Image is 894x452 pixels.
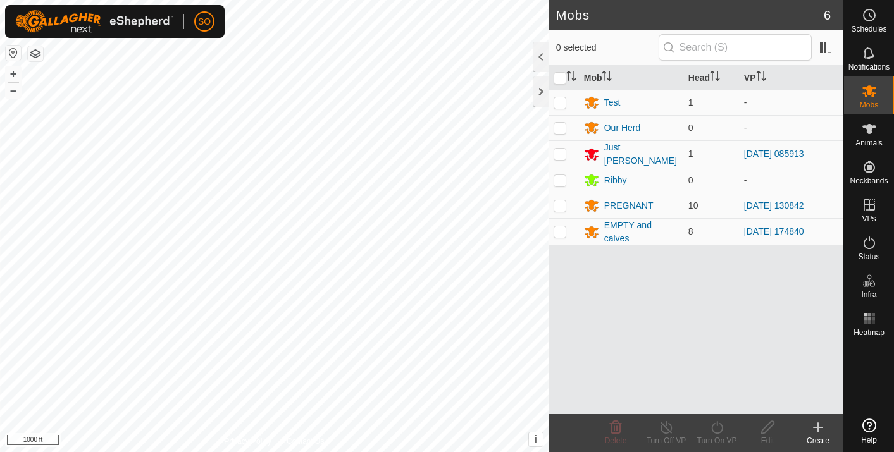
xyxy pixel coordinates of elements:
[534,434,537,444] span: i
[688,97,693,107] span: 1
[710,73,720,83] p-sorticon: Activate to sort
[739,168,843,193] td: -
[6,46,21,61] button: Reset Map
[692,435,742,446] div: Turn On VP
[605,436,627,445] span: Delete
[848,63,890,71] span: Notifications
[556,8,824,23] h2: Mobs
[604,96,621,109] div: Test
[641,435,692,446] div: Turn Off VP
[744,200,804,211] a: [DATE] 130842
[287,436,324,447] a: Contact Us
[739,66,843,90] th: VP
[604,219,678,245] div: EMPTY and calves
[851,25,886,33] span: Schedules
[15,10,173,33] img: Gallagher Logo
[604,174,627,187] div: Ribby
[861,436,877,444] span: Help
[688,226,693,236] span: 8
[198,15,211,28] span: SO
[604,199,654,212] div: PREGNANT
[858,253,879,260] span: Status
[739,90,843,115] td: -
[854,329,885,336] span: Heatmap
[688,175,693,185] span: 0
[6,66,21,82] button: +
[28,46,43,61] button: Map Layers
[688,123,693,133] span: 0
[855,139,883,147] span: Animals
[742,435,793,446] div: Edit
[744,149,804,159] a: [DATE] 085913
[529,432,543,446] button: i
[6,83,21,98] button: –
[604,141,678,168] div: Just [PERSON_NAME]
[861,291,876,298] span: Infra
[862,215,876,223] span: VPs
[566,73,576,83] p-sorticon: Activate to sort
[744,226,804,236] a: [DATE] 174840
[793,435,843,446] div: Create
[824,6,831,25] span: 6
[604,121,641,135] div: Our Herd
[224,436,271,447] a: Privacy Policy
[844,413,894,449] a: Help
[756,73,766,83] p-sorticon: Activate to sort
[688,149,693,159] span: 1
[739,115,843,140] td: -
[860,101,878,109] span: Mobs
[688,200,698,211] span: 10
[602,73,612,83] p-sorticon: Activate to sort
[579,66,683,90] th: Mob
[850,177,888,185] span: Neckbands
[659,34,812,61] input: Search (S)
[683,66,739,90] th: Head
[556,41,659,54] span: 0 selected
